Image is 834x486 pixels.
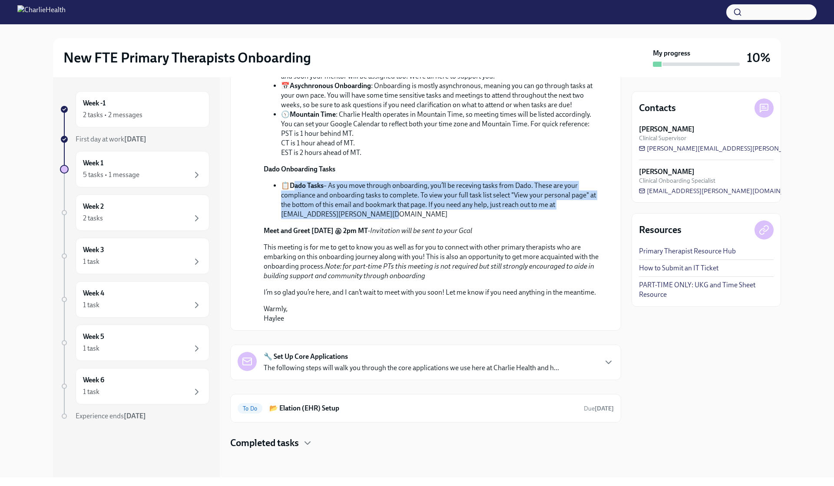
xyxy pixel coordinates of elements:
[83,158,103,168] h6: Week 1
[639,280,774,299] a: PART-TIME ONLY: UKG and Time Sheet Resource
[653,49,690,58] strong: My progress
[264,304,600,323] p: Warmly, Haylee
[290,82,371,90] strong: Asychnronous Onboarding
[83,375,104,385] h6: Week 6
[83,110,142,120] div: 2 tasks • 2 messages
[584,405,614,412] span: Due
[639,102,676,115] h4: Contacts
[60,368,209,404] a: Week 61 task
[639,134,686,142] span: Clinical Supervisor
[76,412,146,420] span: Experience ends
[230,437,299,450] h4: Completed tasks
[83,99,106,108] h6: Week -1
[281,181,600,219] li: 📋 – As you move through onboarding, you’ll be receving tasks from Dado. These are your compliance...
[370,227,472,235] em: Invitation will be sent to your Gcal
[639,177,715,185] span: Clinical Onboarding Specialist
[639,246,736,256] a: Primary Therapist Resource Hub
[60,135,209,144] a: First day at work[DATE]
[264,262,594,280] em: Note: for part-time PTs this meeting is not required but still strongly encouraged to aide in bui...
[290,110,336,118] strong: Mountain Time
[584,404,614,413] span: September 26th, 2025 10:00
[83,300,99,310] div: 1 task
[60,281,209,318] a: Week 41 task
[83,387,99,397] div: 1 task
[60,325,209,361] a: Week 51 task
[281,81,600,110] li: 📅 : Onboarding is mostly asynchronous, meaning you can go through tasks at your own pace. You wil...
[83,289,104,298] h6: Week 4
[83,202,104,211] h6: Week 2
[60,194,209,231] a: Week 22 tasks
[60,151,209,187] a: Week 15 tasks • 1 message
[639,187,805,195] a: [EMAIL_ADDRESS][PERSON_NAME][DOMAIN_NAME]
[264,288,600,297] p: I’m so glad you’re here, and I can’t wait to meet with you soon! Let me know if you need anything...
[639,223,682,236] h4: Resources
[230,437,621,450] div: Completed tasks
[60,91,209,128] a: Week -12 tasks • 2 messages
[264,363,559,373] p: The following steps will walk you through the core applications we use here at Charlie Health and...
[281,110,600,158] li: 🕥 : Charlie Health operates in Mountain Time, so meeting times will be listed accordingly. You ca...
[17,5,66,19] img: CharlieHealth
[639,167,695,177] strong: [PERSON_NAME]
[264,243,600,281] p: This meeting is for me to get to know you as well as for you to connect with other primary therap...
[264,226,600,236] p: -
[264,352,348,361] strong: 🔧 Set Up Core Applications
[83,332,104,342] h6: Week 5
[264,227,368,235] strong: Meet and Greet [DATE] @ 2pm MT
[290,181,324,190] strong: Dado Tasks
[83,257,99,266] div: 1 task
[639,125,695,134] strong: [PERSON_NAME]
[60,238,209,274] a: Week 31 task
[76,135,146,143] span: First day at work
[83,213,103,223] div: 2 tasks
[639,263,718,273] a: How to Submit an IT Ticket
[747,50,771,66] h3: 10%
[238,405,262,412] span: To Do
[83,170,139,180] div: 5 tasks • 1 message
[83,245,104,255] h6: Week 3
[124,135,146,143] strong: [DATE]
[124,412,146,420] strong: [DATE]
[238,401,614,415] a: To Do📂 Elation (EHR) SetupDue[DATE]
[63,49,311,66] h2: New FTE Primary Therapists Onboarding
[83,344,99,353] div: 1 task
[264,165,335,173] strong: Dado Onboarding Tasks
[269,404,577,413] h6: 📂 Elation (EHR) Setup
[595,405,614,412] strong: [DATE]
